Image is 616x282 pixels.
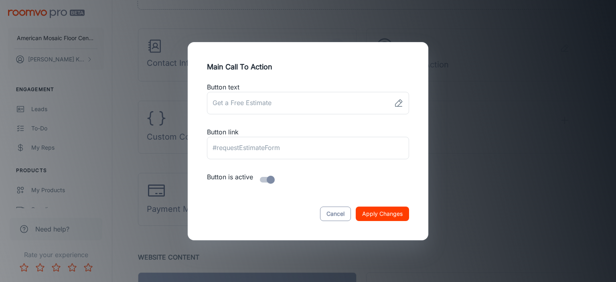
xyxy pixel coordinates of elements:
[207,127,409,137] p: Button link
[356,207,409,221] button: Apply Changes
[197,52,419,82] h2: Main Call To Action
[207,92,391,114] input: Get a Free Estimate
[207,172,409,187] p: Button is active
[320,207,351,221] button: Cancel
[207,137,409,159] input: #requestEstimateForm
[207,82,409,92] p: Button text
